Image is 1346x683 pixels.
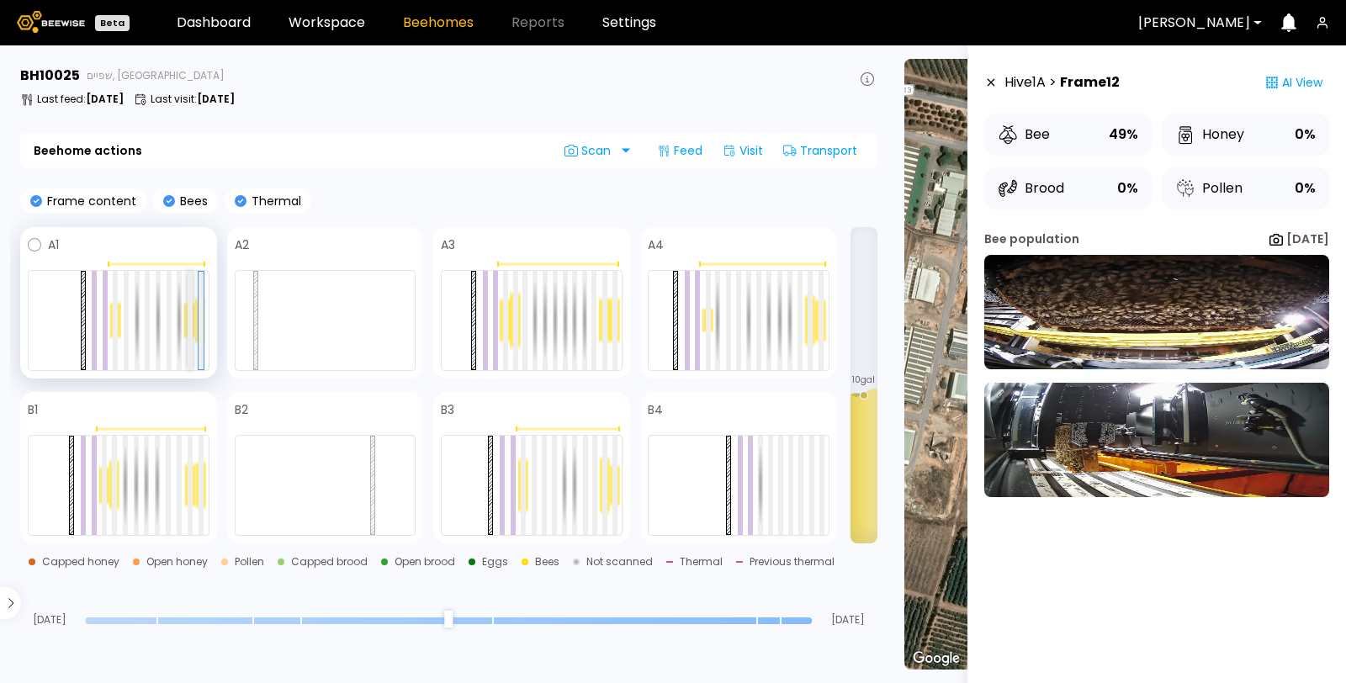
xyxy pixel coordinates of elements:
[909,648,964,670] img: Google
[403,16,474,29] a: Beehomes
[852,376,875,384] span: 10 gal
[984,255,1329,369] img: 20250817_092322_0300-a-743-front-10025-AHAXYHYY.jpg
[1117,177,1138,200] div: 0%
[984,230,1079,248] div: Bee population
[291,557,368,567] div: Capped brood
[42,195,136,207] p: Frame content
[1060,72,1120,93] strong: Frame 12
[175,195,208,207] p: Bees
[1295,177,1316,200] div: 0%
[511,16,564,29] span: Reports
[716,137,770,164] div: Visit
[395,557,455,567] div: Open brood
[28,404,38,416] h4: B1
[146,557,208,567] div: Open honey
[586,557,653,567] div: Not scanned
[151,94,235,104] p: Last visit :
[482,557,508,567] div: Eggs
[648,239,664,251] h4: A4
[441,239,455,251] h4: A3
[86,92,124,106] b: [DATE]
[235,239,249,251] h4: A2
[235,557,264,567] div: Pollen
[37,94,124,104] p: Last feed :
[648,404,663,416] h4: B4
[441,404,454,416] h4: B3
[998,124,1050,145] div: Bee
[1286,230,1329,247] b: [DATE]
[819,615,877,625] span: [DATE]
[535,557,559,567] div: Bees
[48,239,59,251] h4: A1
[197,92,235,106] b: [DATE]
[650,137,709,164] div: Feed
[1175,124,1244,145] div: Honey
[1295,123,1316,146] div: 0%
[17,11,85,33] img: Beewise logo
[680,557,723,567] div: Thermal
[20,615,78,625] span: [DATE]
[34,145,142,156] b: Beehome actions
[1004,66,1120,99] div: Hive 1 A >
[750,557,835,567] div: Previous thermal
[87,71,225,81] span: שפיים, [GEOGRAPHIC_DATA]
[1259,66,1329,99] div: AI View
[998,178,1064,199] div: Brood
[246,195,301,207] p: Thermal
[289,16,365,29] a: Workspace
[177,16,251,29] a: Dashboard
[776,137,864,164] div: Transport
[909,648,964,670] a: Open this area in Google Maps (opens a new window)
[564,144,617,157] span: Scan
[235,404,248,416] h4: B2
[20,69,80,82] h3: BH 10025
[602,16,656,29] a: Settings
[1109,123,1138,146] div: 49%
[42,557,119,567] div: Capped honey
[1175,178,1243,199] div: Pollen
[984,383,1329,497] img: 20250817_092322_0300-a-743-back-10025-AHAXYHYY.jpg
[95,15,130,31] div: Beta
